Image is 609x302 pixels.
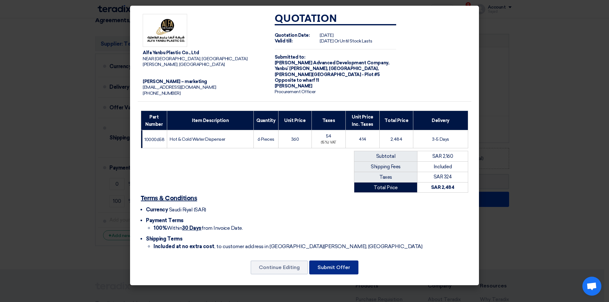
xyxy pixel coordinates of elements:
[371,164,401,170] font: Shipping Fees
[275,55,305,60] font: Submitted to:
[192,118,229,123] font: Item Description
[320,33,333,38] font: [DATE]
[143,79,207,84] font: [PERSON_NAME] – marketing
[359,137,366,142] font: 414
[334,38,372,44] font: Or Until Stock Lasts
[143,50,199,55] font: Alfa Yanbu Plastic Co., Ltd
[318,264,350,270] font: Submit Offer
[143,14,187,47] img: Company Logo
[582,277,601,296] a: Open chat
[275,33,310,38] font: Quotation Date:
[379,174,392,180] font: Taxes
[390,137,403,142] font: 2,484
[258,137,274,142] font: 6 Pieces
[144,137,164,142] font: 10000658
[170,137,225,142] font: Hot & Cold Water Dispenser
[143,56,247,67] font: NEAR [GEOGRAPHIC_DATA], [GEOGRAPHIC_DATA][PERSON_NAME], [GEOGRAPHIC_DATA]
[154,225,167,231] font: 100%
[275,89,316,94] font: Procurement Officer
[259,264,300,270] font: Continue Editing
[275,38,293,44] font: Valid till:
[432,118,449,123] font: Delivery
[374,185,398,190] font: Total Price
[431,184,455,190] font: SAR 2,484
[275,14,337,24] font: Quotation
[322,118,335,123] font: Taxes
[143,85,216,90] font: [EMAIL_ADDRESS][DOMAIN_NAME]
[321,140,337,145] font: (15%) VAT
[182,225,201,231] font: 30 Days
[146,207,168,213] font: Currency
[146,217,184,223] font: Payment Terms
[275,83,312,89] font: [PERSON_NAME]
[284,118,305,123] font: Unit Price
[291,137,299,142] font: 360
[275,66,380,83] font: Yanbu` [PERSON_NAME], [GEOGRAPHIC_DATA], [PERSON_NAME][GEOGRAPHIC_DATA] - Plot #5 Opposite to wha...
[432,137,449,142] font: 3-5 Days
[167,225,182,231] font: Within
[434,164,452,170] font: Included
[384,118,409,123] font: Total Price
[432,153,453,159] font: SAR 2,160
[376,153,395,159] font: Subtotal
[352,114,373,127] font: Unit Price Inc. Taxes
[309,260,358,274] button: Submit Offer
[154,243,214,249] font: Included at no extra cost
[251,260,308,274] button: Continue Editing
[256,118,275,123] font: Quantity
[143,91,180,96] font: [PHONE_NUMBER]
[201,225,243,231] font: from Invoice Date.
[434,174,452,180] font: SAR 324
[145,114,163,127] font: Part Number
[275,60,389,66] font: [PERSON_NAME] Advanced Development Company,
[320,38,333,44] font: [DATE]
[326,133,331,139] font: 54
[146,236,182,242] font: Shipping Terms
[169,207,206,213] font: Saudi Riyal (SAR)
[141,195,197,202] font: Terms & Conditions
[214,243,422,249] font: , to customer address in [GEOGRAPHIC_DATA][PERSON_NAME], [GEOGRAPHIC_DATA]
